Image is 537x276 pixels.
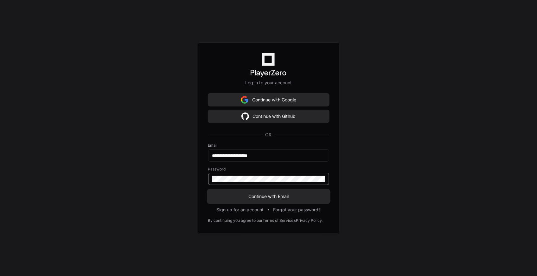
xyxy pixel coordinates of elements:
[241,93,248,106] img: Sign in with google
[208,80,329,86] p: Log in to your account
[208,143,329,148] label: Email
[296,218,323,223] a: Privacy Policy.
[208,193,329,200] span: Continue with Email
[208,190,329,203] button: Continue with Email
[294,218,296,223] div: &
[273,207,321,213] button: Forgot your password?
[241,110,249,123] img: Sign in with google
[263,218,294,223] a: Terms of Service
[208,110,329,123] button: Continue with Github
[208,218,263,223] div: By continuing you agree to our
[208,93,329,106] button: Continue with Google
[216,207,264,213] button: Sign up for an account
[316,175,324,183] keeper-lock: Open Keeper Popup
[208,167,329,172] label: Password
[263,132,274,138] span: OR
